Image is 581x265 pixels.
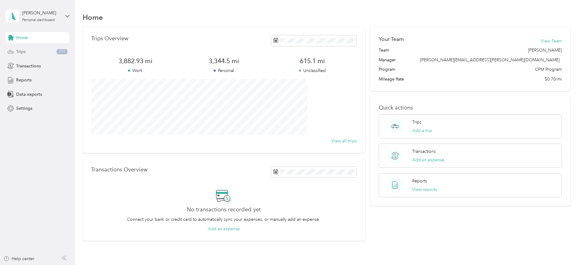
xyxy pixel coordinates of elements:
span: [PERSON_NAME][EMAIL_ADDRESS][PERSON_NAME][DOMAIN_NAME] [420,57,560,63]
span: Settings [16,105,32,112]
span: Manager [379,57,396,63]
button: View reports [412,186,437,193]
span: 370 [57,49,67,55]
span: 3,344.5 mi [179,57,268,65]
span: CPM Program [535,66,562,73]
div: Personal dashboard [22,18,55,22]
span: $0.70/mi [545,76,562,82]
span: 615.1 mi [268,57,356,65]
p: Personal [179,67,268,74]
span: Home [16,34,28,41]
button: Add an expense [208,226,240,232]
p: Reports [412,178,427,184]
p: Transactions [412,148,436,155]
button: View all trips [331,138,356,144]
h1: Home [83,14,103,20]
span: 3,882.93 mi [91,57,179,65]
span: Trips [16,48,26,55]
button: Help center [3,256,34,262]
button: Add an expense [412,157,444,163]
p: Connect your bank or credit card to automatically sync your expenses, or manually add an expense. [127,216,320,223]
button: View Team [541,38,562,44]
span: Reports [16,77,32,83]
h2: No transactions recorded yet [187,206,261,213]
button: Add a trip [412,127,432,134]
p: Trips [412,119,421,125]
span: Transactions [16,63,41,69]
span: Mileage Rate [379,76,404,82]
span: Program [379,66,395,73]
span: [PERSON_NAME] [528,47,562,53]
p: Work [91,67,179,74]
div: [PERSON_NAME] [22,10,60,16]
p: Quick actions [379,105,562,111]
p: Transactions Overview [91,167,147,173]
p: Trips Overview [91,35,128,42]
span: Data exports [16,91,42,98]
iframe: Everlance-gr Chat Button Frame [547,231,581,265]
span: Team [379,47,389,53]
h2: Your Team [379,35,404,43]
p: Unclassified [268,67,356,74]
